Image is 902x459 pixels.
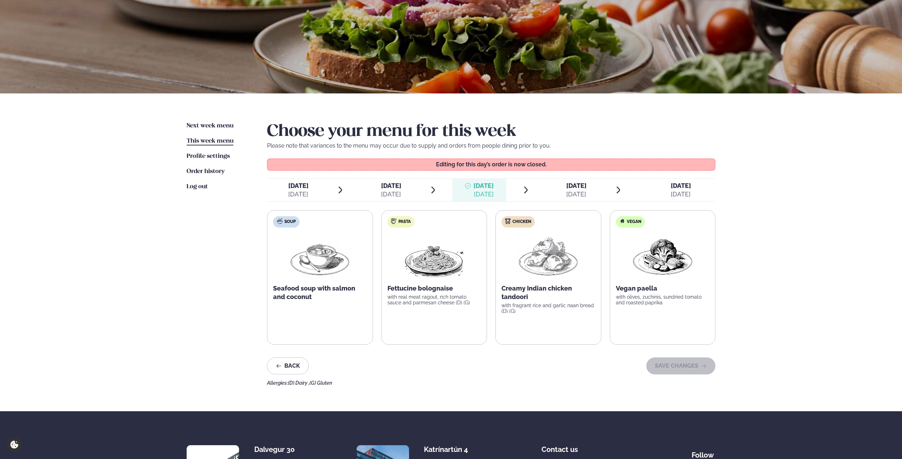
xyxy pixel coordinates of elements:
img: pasta.svg [391,218,397,224]
a: Cookie settings [7,437,22,452]
span: [DATE] [671,182,691,189]
img: Soup.png [289,233,351,279]
p: Vegan paella [616,284,710,293]
img: Vegan.svg [619,218,625,224]
div: Katrínartún 4 [424,445,480,454]
a: Profile settings [187,152,230,161]
span: [DATE] [566,182,586,189]
span: Profile settings [187,153,230,159]
span: Vegan [627,219,641,225]
a: Log out [187,183,208,191]
span: Chicken [512,219,531,225]
button: SAVE CHANGES [646,357,715,374]
div: Dalvegur 30 [254,445,311,454]
span: Log out [187,184,208,190]
div: [DATE] [566,190,586,199]
p: Please note that variances to the menu may occur due to supply and orders from people dining prio... [267,142,715,150]
img: Spagetti.png [403,233,465,279]
p: Creamy Indian chicken tandoori [501,284,595,301]
img: Chicken-thighs.png [517,233,579,279]
span: Soup [284,219,296,225]
a: Next week menu [187,122,233,130]
div: [DATE] [473,190,494,199]
a: Order history [187,167,225,176]
div: [DATE] [671,190,691,199]
span: (D) Dairy , [288,380,310,386]
span: Contact us [541,440,578,454]
img: soup.svg [277,218,283,224]
span: This week menu [187,138,233,144]
button: Back [267,357,309,374]
span: Next week menu [187,123,233,129]
img: Vegan.png [631,233,694,279]
p: with fragrant rice and garlic naan bread (D) (G) [501,303,595,314]
span: Pasta [398,219,411,225]
div: [DATE] [288,190,308,199]
div: Allergies: [267,380,715,386]
span: [DATE] [288,182,308,189]
span: Order history [187,168,225,174]
h2: Choose your menu for this week [267,122,715,142]
p: with real meat ragout, rich tomato sauce and parmesan cheese (D) (G) [387,294,481,305]
p: Fettucine bolognaise [387,284,481,293]
p: Editing for this day’s order is now closed. [274,162,708,167]
p: with olives, zuchinis, sundried tomato and roasted paprika [616,294,710,305]
span: (G) Gluten [310,380,332,386]
img: chicken.svg [505,218,511,224]
p: Seafood soup with salmon and coconut [273,284,367,301]
span: [DATE] [381,182,401,189]
div: [DATE] [381,190,401,199]
span: [DATE] [473,182,494,190]
a: This week menu [187,137,233,145]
